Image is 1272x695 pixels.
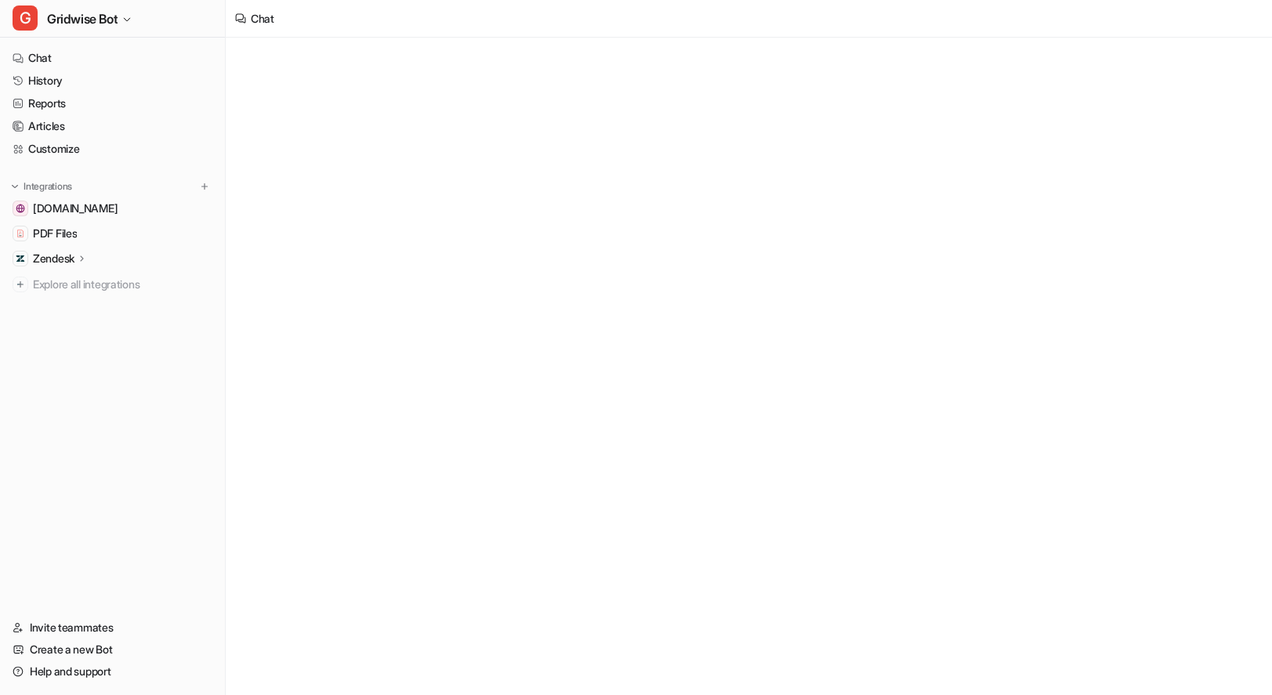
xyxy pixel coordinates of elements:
span: PDF Files [33,226,77,241]
img: gridwise.io [16,204,25,213]
p: Zendesk [33,251,74,266]
a: Articles [6,115,219,137]
span: [DOMAIN_NAME] [33,201,118,216]
a: Reports [6,92,219,114]
img: explore all integrations [13,277,28,292]
img: expand menu [9,181,20,192]
a: Customize [6,138,219,160]
a: History [6,70,219,92]
span: Gridwise Bot [47,8,118,30]
img: Zendesk [16,254,25,263]
span: G [13,5,38,31]
img: PDF Files [16,229,25,238]
a: Explore all integrations [6,273,219,295]
p: Integrations [24,180,72,193]
a: Help and support [6,661,219,682]
a: Create a new Bot [6,639,219,661]
button: Integrations [6,179,77,194]
span: Explore all integrations [33,272,212,297]
a: Chat [6,47,219,69]
a: gridwise.io[DOMAIN_NAME] [6,197,219,219]
img: menu_add.svg [199,181,210,192]
div: Chat [251,10,274,27]
a: Invite teammates [6,617,219,639]
a: PDF FilesPDF Files [6,223,219,244]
